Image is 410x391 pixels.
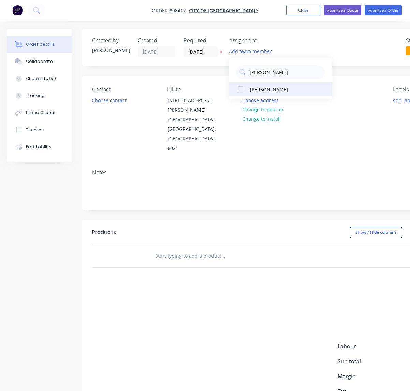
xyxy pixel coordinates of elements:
[12,5,23,15] img: Factory
[229,82,332,96] button: [PERSON_NAME]
[7,138,72,156] button: Profitability
[239,105,287,114] button: Change to pick up
[229,37,297,44] div: Assigned to
[318,86,382,93] div: PO
[184,37,221,44] div: Required
[152,7,189,14] span: Order #98412 -
[239,95,282,105] button: Choose address
[7,121,72,138] button: Timeline
[189,7,258,14] a: CITY OF [GEOGRAPHIC_DATA]^
[338,342,398,350] span: Labour
[365,5,402,15] button: Submit as Order
[239,114,284,123] button: Change to install
[92,228,116,237] div: Products
[92,86,156,93] div: Contact
[7,104,72,121] button: Linked Orders
[7,36,72,53] button: Order details
[26,110,55,116] div: Linked Orders
[7,53,72,70] button: Collaborate
[26,58,53,65] div: Collaborate
[167,115,224,153] div: [GEOGRAPHIC_DATA], [GEOGRAPHIC_DATA], [GEOGRAPHIC_DATA], 6021
[350,227,402,238] button: Show / Hide columns
[26,144,52,150] div: Profitability
[338,357,398,365] span: Sub total
[286,5,320,15] button: Close
[26,41,55,48] div: Order details
[155,249,291,263] input: Start typing to add a product...
[88,95,130,105] button: Choose contact
[7,87,72,104] button: Tracking
[138,37,175,44] div: Created
[26,76,56,82] div: Checklists 0/0
[167,86,231,93] div: Bill to
[26,127,44,133] div: Timeline
[229,46,276,56] button: Add team member
[338,372,398,380] span: Margin
[167,96,224,115] div: [STREET_ADDRESS][PERSON_NAME]
[249,65,321,79] input: Search...
[162,95,230,153] div: [STREET_ADDRESS][PERSON_NAME][GEOGRAPHIC_DATA], [GEOGRAPHIC_DATA], [GEOGRAPHIC_DATA], 6021
[225,46,276,56] button: Add team member
[92,37,130,44] div: Created by
[7,70,72,87] button: Checklists 0/0
[324,5,361,15] button: Submit as Quote
[26,93,45,99] div: Tracking
[250,86,318,93] div: [PERSON_NAME]
[92,46,130,54] div: [PERSON_NAME]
